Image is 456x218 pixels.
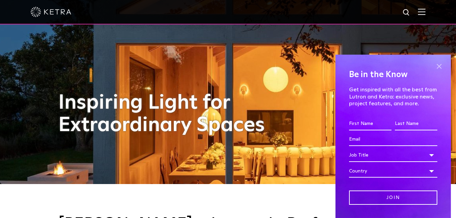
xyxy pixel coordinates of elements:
img: ketra-logo-2019-white [31,7,71,17]
h4: Be in the Know [349,68,437,81]
h1: Inspiring Light for Extraordinary Spaces [58,92,279,137]
div: Country [349,165,437,178]
input: First Name [349,117,391,130]
div: Job Title [349,149,437,162]
img: Hamburger%20Nav.svg [418,8,425,15]
input: Last Name [395,117,437,130]
input: Join [349,190,437,205]
p: Get inspired with all the best from Lutron and Ketra: exclusive news, project features, and more. [349,86,437,107]
input: Email [349,133,437,146]
img: search icon [402,8,411,17]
